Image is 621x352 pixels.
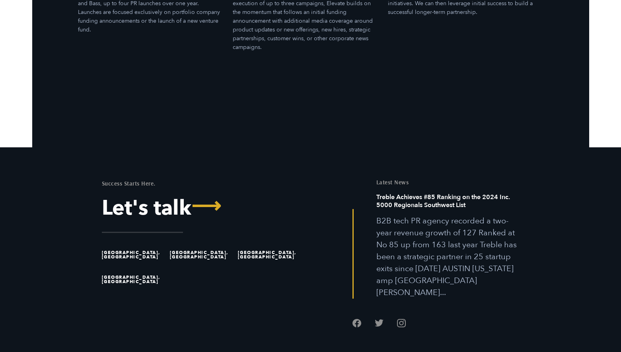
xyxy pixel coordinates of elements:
li: [GEOGRAPHIC_DATA], [GEOGRAPHIC_DATA] [102,242,166,267]
mark: Success Starts Here. [102,180,156,187]
p: B2B tech PR agency recorded a two-year revenue growth of 127 Ranked at No 85 up from 163 last yea... [376,215,520,299]
a: Follow us on Facebook [352,319,361,327]
a: Follow us on Instagram [397,319,406,327]
h5: Latest News [376,179,520,185]
a: Follow us on Twitter [375,319,384,327]
span: ⟶ [191,196,221,217]
h6: Treble Achieves #85 Ranking on the 2024 Inc. 5000 Regionals Southwest List [376,193,520,215]
li: [GEOGRAPHIC_DATA], [GEOGRAPHIC_DATA] [102,267,166,292]
li: [GEOGRAPHIC_DATA], [GEOGRAPHIC_DATA] [170,242,234,267]
li: [GEOGRAPHIC_DATA], [GEOGRAPHIC_DATA] [238,242,302,267]
a: Let's Talk [102,198,305,219]
a: Read this article [376,193,520,299]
